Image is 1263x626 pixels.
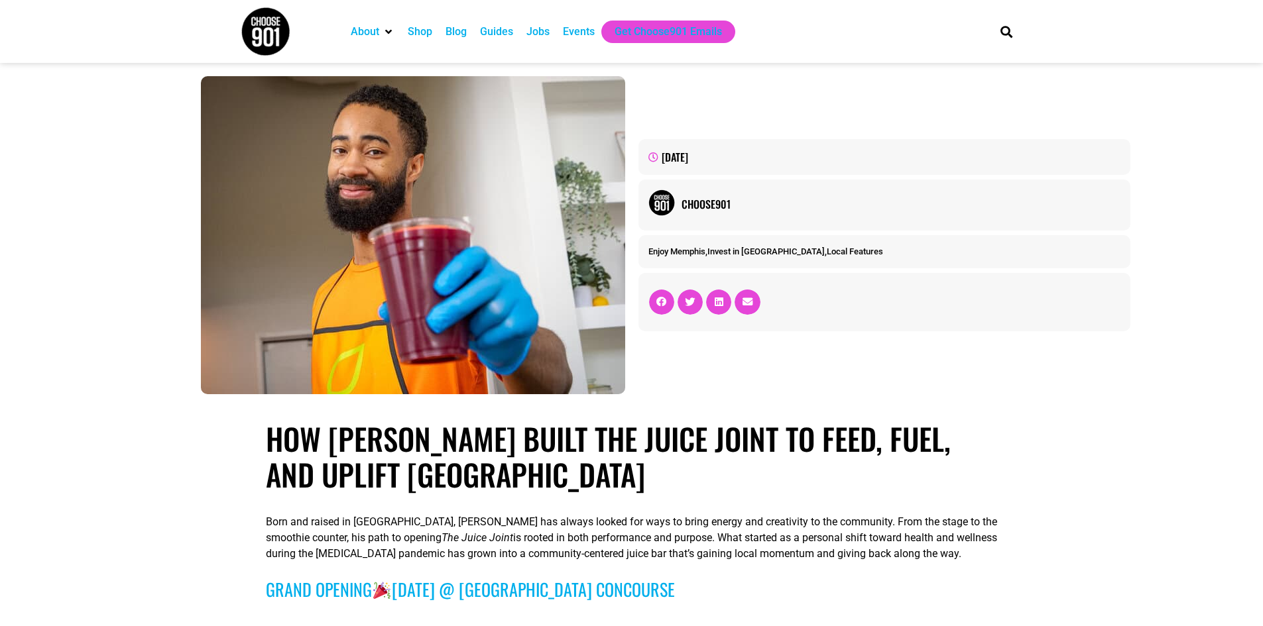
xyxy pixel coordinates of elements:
[373,582,391,599] img: 🎉
[678,289,703,315] div: Share on twitter
[442,531,513,544] em: The Juice Joint
[615,24,722,40] a: Get Choose901 Emails
[648,189,675,216] img: Picture of Choose901
[563,24,595,40] a: Events
[526,24,550,40] a: Jobs
[201,76,625,394] img: Man in an orange apron and blue gloves, representing Juice Joint, holds a cup of red juice, stand...
[408,24,432,40] a: Shop
[344,21,401,43] div: About
[480,24,513,40] a: Guides
[266,421,997,492] h1: How [PERSON_NAME] Built The Juice Joint to Feed, Fuel, and Uplift [GEOGRAPHIC_DATA]
[662,149,688,165] time: [DATE]
[446,24,467,40] a: Blog
[827,246,883,256] a: Local Features
[266,514,997,562] p: Born and raised in [GEOGRAPHIC_DATA], [PERSON_NAME] has always looked for ways to bring energy an...
[649,289,674,315] div: Share on facebook
[735,289,760,315] div: Share on email
[707,246,825,256] a: Invest in [GEOGRAPHIC_DATA]
[648,246,883,256] span: , ,
[682,196,1120,212] a: Choose901
[344,21,978,43] nav: Main nav
[706,289,731,315] div: Share on linkedin
[266,579,997,600] h3: GRAND OPENING [DATE] @ [GEOGRAPHIC_DATA] CONCOURSE
[648,246,705,256] a: Enjoy Memphis
[351,24,379,40] a: About
[995,21,1017,42] div: Search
